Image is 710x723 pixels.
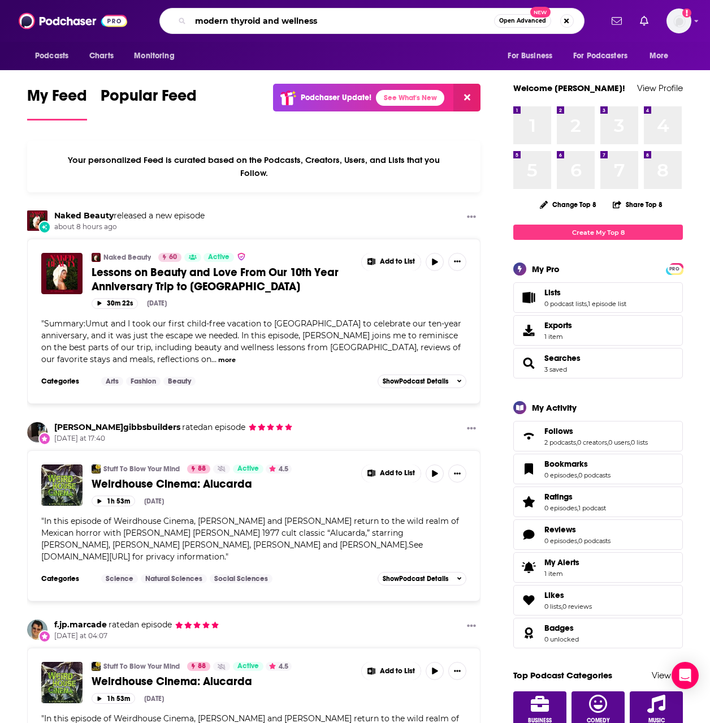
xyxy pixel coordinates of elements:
[101,574,138,583] a: Science
[544,353,581,363] a: Searches
[607,438,608,446] span: ,
[27,141,480,192] div: Your personalized Feed is curated based on the Podcasts, Creators, Users, and Lists that you Follow.
[187,662,210,671] a: 88
[35,48,68,64] span: Podcasts
[237,463,259,475] span: Active
[517,494,540,510] a: Ratings
[362,662,421,680] button: Show More Button
[530,7,551,18] span: New
[635,11,653,31] a: Show notifications dropdown
[301,93,371,102] p: Podchaser Update!
[41,253,83,294] a: Lessons on Beauty and Love From Our 10th Year Anniversary Trip to Ibiza
[577,471,578,479] span: ,
[187,464,210,474] a: 88
[544,459,588,469] span: Bookmarks
[508,48,552,64] span: For Business
[19,10,127,32] img: Podchaser - Follow, Share and Rate Podcasts
[175,621,219,629] span: f.jp.marcade's Rating: 5 out of 5
[544,623,574,633] span: Badges
[513,315,683,346] a: Exports
[561,602,562,610] span: ,
[462,210,480,225] button: Show More Button
[159,8,585,34] div: Search podcasts, credits, & more...
[147,299,167,307] div: [DATE]
[41,516,459,562] span: " "
[92,265,339,294] span: Lessons on Beauty and Love From Our 10th Year Anniversary Trip to [GEOGRAPHIC_DATA]
[544,602,561,610] a: 0 lists
[587,300,588,308] span: ,
[577,504,578,512] span: ,
[101,377,123,386] a: Arts
[532,264,560,274] div: My Pro
[126,45,189,67] button: open menu
[544,590,592,600] a: Likes
[544,492,606,502] a: Ratings
[198,463,206,475] span: 88
[544,590,564,600] span: Likes
[517,290,540,305] a: Lists
[588,300,626,308] a: 1 episode list
[544,287,561,298] span: Lists
[544,320,572,330] span: Exports
[517,560,540,575] span: My Alerts
[517,592,540,608] a: Likes
[513,348,683,378] span: Searches
[198,661,206,672] span: 88
[608,438,630,446] a: 0 users
[362,253,421,271] button: Show More Button
[513,670,612,681] a: Top Podcast Categories
[134,48,174,64] span: Monitoring
[92,674,353,688] a: Weirdhouse Cinema: Alucarda
[266,464,292,474] button: 4.5
[652,670,683,681] a: View All
[41,516,459,562] span: In this episode of Weirdhouse Cinema, [PERSON_NAME] and [PERSON_NAME] return to the wild realm of...
[544,623,579,633] a: Badges
[544,365,567,373] a: 3 saved
[607,11,626,31] a: Show notifications dropdown
[211,354,217,364] span: ...
[513,487,683,517] span: Ratings
[499,18,546,24] span: Open Advanced
[92,253,101,262] img: Naked Beauty
[544,426,573,436] span: Follows
[448,662,466,680] button: Show More Button
[218,355,236,365] button: more
[169,252,177,263] span: 60
[578,537,611,545] a: 0 podcasts
[544,438,576,446] a: 2 podcasts
[383,377,448,385] span: Show Podcast Details
[41,662,83,703] a: Weirdhouse Cinema: Alucarda
[517,527,540,543] a: Reviews
[577,438,607,446] a: 0 creators
[163,377,196,386] a: Beauty
[158,253,181,262] a: 60
[41,319,461,364] span: "
[107,619,172,630] span: an episode
[577,537,578,545] span: ,
[92,662,101,671] a: Stuff To Blow Your Mind
[462,422,480,436] button: Show More Button
[513,421,683,451] span: Follows
[533,197,603,212] button: Change Top 8
[237,252,246,261] img: verified Badge
[544,570,579,578] span: 1 item
[208,252,230,263] span: Active
[380,257,415,266] span: Add to List
[500,45,566,67] button: open menu
[383,575,448,583] span: Show Podcast Details
[27,422,47,442] img: j.gibbsbuilders
[544,537,577,545] a: 0 episodes
[513,225,683,240] a: Create My Top 8
[448,253,466,271] button: Show More Button
[562,602,592,610] a: 0 reviews
[54,210,114,221] a: Naked Beauty
[544,426,648,436] a: Follows
[92,464,101,474] img: Stuff To Blow Your Mind
[54,631,219,641] span: [DATE] at 04:07
[92,298,138,309] button: 30m 22s
[532,402,577,413] div: My Activity
[666,8,691,33] button: Show profile menu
